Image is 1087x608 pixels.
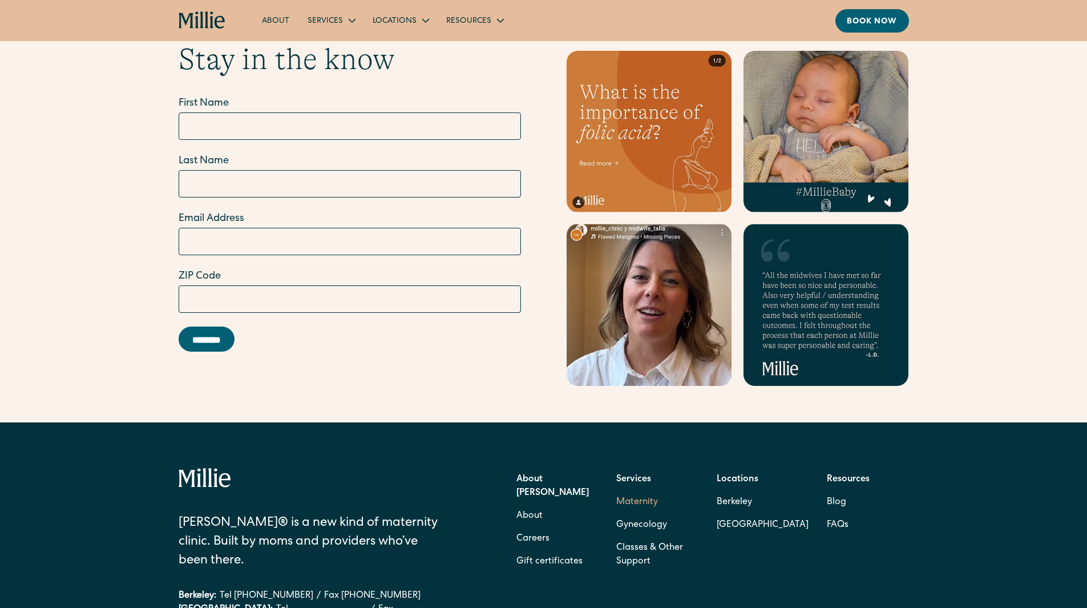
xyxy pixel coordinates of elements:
div: Resources [446,15,491,27]
label: Email Address [179,211,521,227]
div: / [317,589,321,603]
a: Careers [516,528,549,550]
strong: Services [616,475,651,484]
a: About [253,11,298,30]
a: Classes & Other Support [616,537,698,573]
a: home [179,11,226,30]
a: Fax [PHONE_NUMBER] [324,589,421,603]
div: Berkeley: [179,589,216,603]
div: Locations [373,15,417,27]
h2: Stay in the know [179,42,521,77]
form: Email Form [179,96,521,352]
a: About [516,505,543,528]
a: Gynecology [616,514,667,537]
a: [GEOGRAPHIC_DATA] [717,514,809,537]
a: Maternity [616,491,658,514]
a: Book now [835,9,909,33]
div: Book now [847,16,898,28]
label: ZIP Code [179,269,521,284]
strong: Locations [717,475,758,484]
a: Gift certificates [516,550,583,573]
strong: About [PERSON_NAME] [516,475,589,498]
a: Berkeley [717,491,809,514]
a: FAQs [827,514,848,537]
a: Tel [PHONE_NUMBER] [220,589,313,603]
strong: Resources [827,475,870,484]
div: [PERSON_NAME]® is a new kind of maternity clinic. Built by moms and providers who’ve been there. [179,514,447,571]
label: First Name [179,96,521,111]
a: Blog [827,491,846,514]
div: Locations [363,11,437,30]
div: Services [308,15,343,27]
div: Resources [437,11,512,30]
div: Services [298,11,363,30]
label: Last Name [179,154,521,169]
